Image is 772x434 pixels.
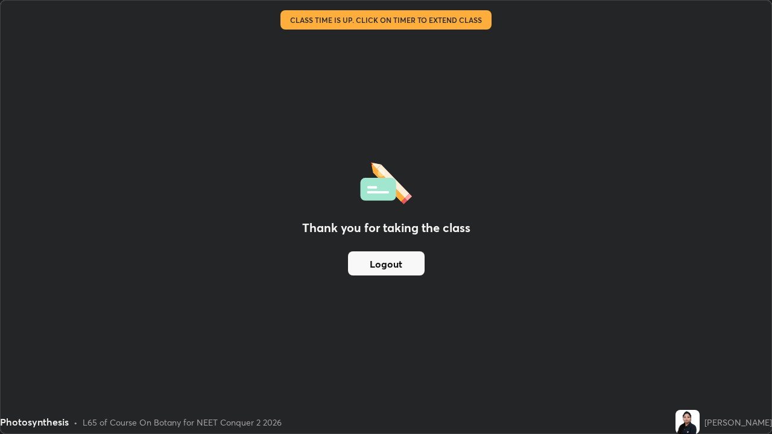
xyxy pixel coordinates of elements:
[360,159,412,204] img: offlineFeedback.1438e8b3.svg
[348,251,425,275] button: Logout
[83,416,282,429] div: L65 of Course On Botany for NEET Conquer 2 2026
[675,410,700,434] img: f7eccc8ec5de4befb7241ed3494b9f8e.jpg
[302,219,470,237] h2: Thank you for taking the class
[74,416,78,429] div: •
[704,416,772,429] div: [PERSON_NAME]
